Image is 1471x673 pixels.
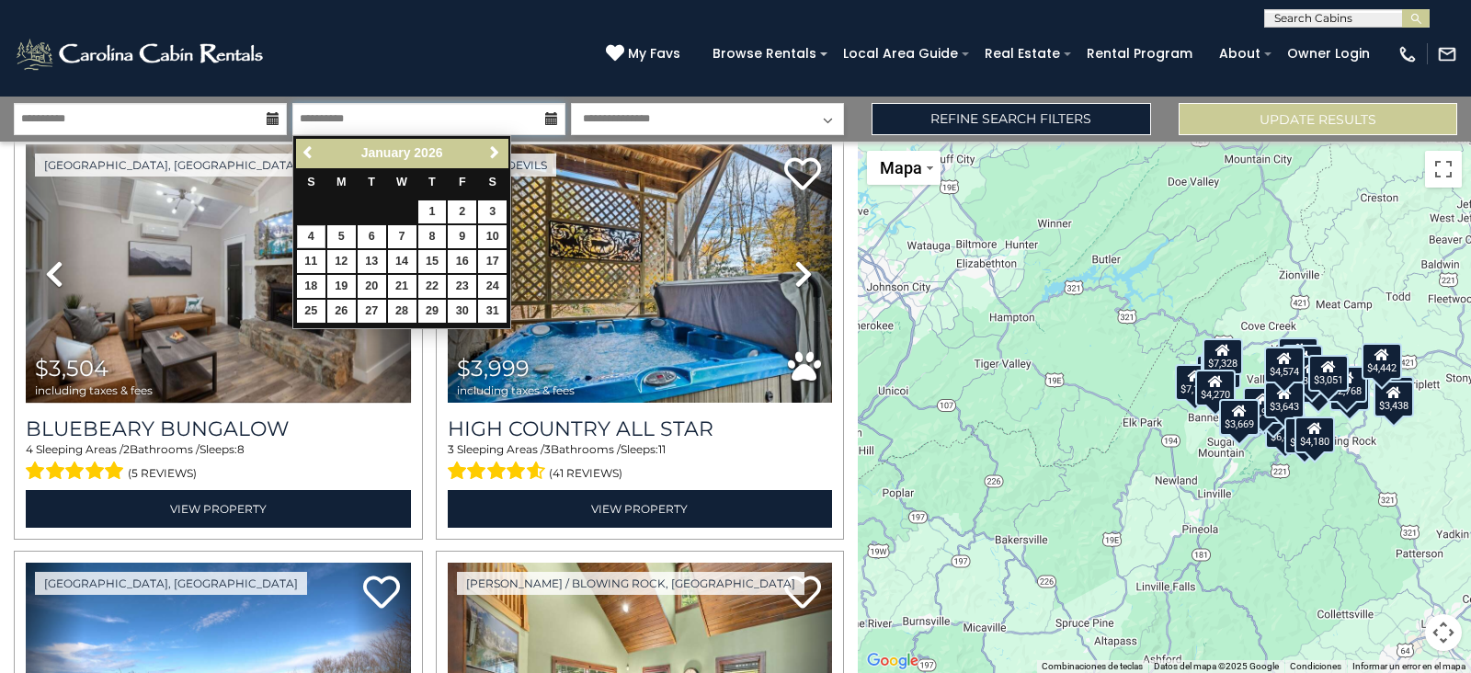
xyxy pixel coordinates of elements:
button: Update Results [1179,103,1457,135]
div: Sleeping Areas / Bathrooms / Sleeps: [26,441,411,485]
a: 13 [358,250,386,273]
div: $4,270 [1195,370,1236,406]
a: About [1210,40,1270,68]
div: $2,768 [1327,366,1367,403]
div: $3,669 [1219,399,1260,436]
span: Friday [459,176,466,188]
a: 16 [448,250,476,273]
span: 3 [544,442,551,456]
span: Datos del mapa ©2025 Google [1154,661,1279,671]
span: 11 [658,442,666,456]
span: $3,504 [35,355,108,382]
span: January [361,145,411,160]
div: $3,139 [1283,417,1324,454]
a: Owner Login [1278,40,1379,68]
a: Informar un error en el mapa [1352,661,1465,671]
div: $3,999 [1243,387,1283,424]
button: Activar o desactivar la vista de pantalla completa [1425,151,1462,188]
a: 3 [478,200,507,223]
a: 23 [448,275,476,298]
a: 30 [448,300,476,323]
span: 4 [26,442,33,456]
a: Refine Search Filters [872,103,1150,135]
button: Cambiar estilo del mapa [867,151,941,185]
a: 14 [388,250,416,273]
div: $4,180 [1294,416,1335,453]
a: [PERSON_NAME] / Blowing Rock, [GEOGRAPHIC_DATA] [457,572,804,595]
a: 15 [418,250,447,273]
a: View Property [448,490,833,528]
a: 17 [478,250,507,273]
span: Wednesday [396,176,407,188]
a: 28 [388,300,416,323]
span: including taxes & fees [35,384,153,396]
a: Bluebeary Bungalow [26,416,411,441]
span: (41 reviews) [549,462,622,485]
a: 21 [388,275,416,298]
div: $3,421 [1277,337,1317,374]
button: Controles de visualización del mapa [1425,614,1462,651]
img: thumbnail_165375851.jpeg [448,144,833,402]
span: 8 [237,442,245,456]
div: $3,016 [1329,374,1370,411]
a: My Favs [606,44,685,64]
a: Condiciones (se abre en una nueva pestaña) [1290,661,1341,671]
span: (5 reviews) [128,462,197,485]
a: [GEOGRAPHIC_DATA], [GEOGRAPHIC_DATA] [35,154,307,177]
span: 3 [448,442,454,456]
span: Mapa [880,158,922,177]
span: 2 [123,442,130,456]
a: High Country All Star [448,416,833,441]
a: 19 [327,275,356,298]
div: Sleeping Areas / Bathrooms / Sleeps: [448,441,833,485]
a: 20 [358,275,386,298]
a: 12 [327,250,356,273]
a: Abrir esta área en Google Maps (se abre en una ventana nueva) [862,649,923,673]
span: My Favs [628,44,680,63]
span: 2026 [414,145,442,160]
div: $6,496 [1264,412,1305,449]
div: $3,051 [1308,355,1349,392]
a: Previous [298,142,321,165]
a: 26 [327,300,356,323]
a: [GEOGRAPHIC_DATA], [GEOGRAPHIC_DATA] [35,572,307,595]
a: Next [483,142,506,165]
span: Saturday [489,176,496,188]
a: 1 [418,200,447,223]
img: thumbnail_165127188.jpeg [26,144,411,402]
a: Add to favorites [784,155,821,195]
a: 25 [297,300,325,323]
a: 4 [297,225,325,248]
a: Browse Rentals [703,40,826,68]
div: $4,574 [1263,347,1304,383]
a: 7 [388,225,416,248]
button: Combinaciones de teclas [1042,660,1143,673]
a: Real Estate [975,40,1069,68]
a: 18 [297,275,325,298]
div: $7,328 [1203,338,1243,375]
div: $3,438 [1374,381,1414,417]
a: Local Area Guide [834,40,967,68]
img: mail-regular-white.png [1437,44,1457,64]
a: 31 [478,300,507,323]
div: $3,473 [1282,345,1322,382]
a: 27 [358,300,386,323]
a: 6 [358,225,386,248]
span: Thursday [428,176,436,188]
span: Next [487,145,502,160]
a: 9 [448,225,476,248]
span: Sunday [307,176,314,188]
img: White-1-2.png [14,36,268,73]
a: 8 [418,225,447,248]
span: Monday [336,176,347,188]
a: 11 [297,250,325,273]
div: $7,142 [1174,364,1214,401]
a: 2 [448,200,476,223]
a: Rental Program [1078,40,1202,68]
a: 29 [418,300,447,323]
a: Add to favorites [363,574,400,613]
span: Tuesday [368,176,375,188]
a: 5 [327,225,356,248]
